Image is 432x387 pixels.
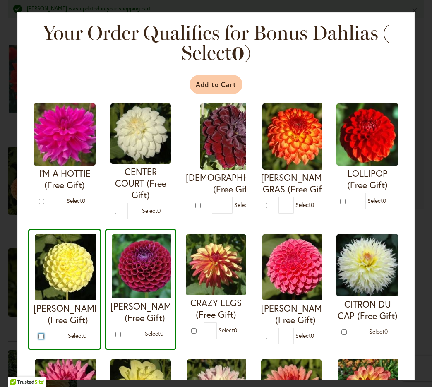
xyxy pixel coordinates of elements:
[311,332,314,339] span: 0
[67,197,85,204] span: Select
[112,234,178,298] img: IVANETTI (Free Gift)
[200,103,266,170] img: VOODOO (Free Gift)
[6,358,29,381] iframe: Launch Accessibility Center
[232,41,244,65] span: 0
[157,207,161,214] span: 0
[186,234,246,295] img: CRAZY LEGS (Free Gift)
[261,303,330,326] h4: [PERSON_NAME] (Free Gift)
[34,303,102,326] h4: [PERSON_NAME] (Free Gift)
[34,168,96,191] h4: I'M A HOTTIE (Free Gift)
[145,329,163,337] span: Select
[35,234,101,300] img: NETTIE (Free Gift)
[369,327,388,335] span: Select
[234,326,237,334] span: 0
[83,332,86,339] span: 0
[186,172,281,195] h4: [DEMOGRAPHIC_DATA] (Free Gift)
[160,329,163,337] span: 0
[336,234,398,296] img: CITRON DU CAP (Free Gift)
[367,197,386,204] span: Select
[295,201,314,209] span: Select
[110,300,179,324] h4: [PERSON_NAME] (Free Gift)
[311,201,314,209] span: 0
[218,326,237,334] span: Select
[336,298,398,322] h4: CITRON DU CAP (Free Gift)
[142,207,161,214] span: Select
[384,327,388,335] span: 0
[82,197,85,204] span: 0
[234,201,253,209] span: Select
[295,332,314,339] span: Select
[261,172,330,195] h4: [PERSON_NAME] GRAS (Free Gift)
[34,103,96,166] img: I'M A HOTTIE (Free Gift)
[383,197,386,204] span: 0
[68,332,86,339] span: Select
[110,103,171,164] img: CENTER COURT (Free Gift)
[262,103,329,170] img: MARDY GRAS (Free Gift)
[42,23,390,62] h2: Your Order Qualifies for Bonus Dahlias ( Select )
[262,234,329,300] img: REBECCA LYNN (Free Gift)
[190,75,243,94] button: Add to Cart
[110,166,171,201] h4: CENTER COURT (Free Gift)
[336,103,398,166] img: LOLLIPOP (Free Gift)
[336,168,398,191] h4: LOLLIPOP (Free Gift)
[186,297,246,320] h4: CRAZY LEGS (Free Gift)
